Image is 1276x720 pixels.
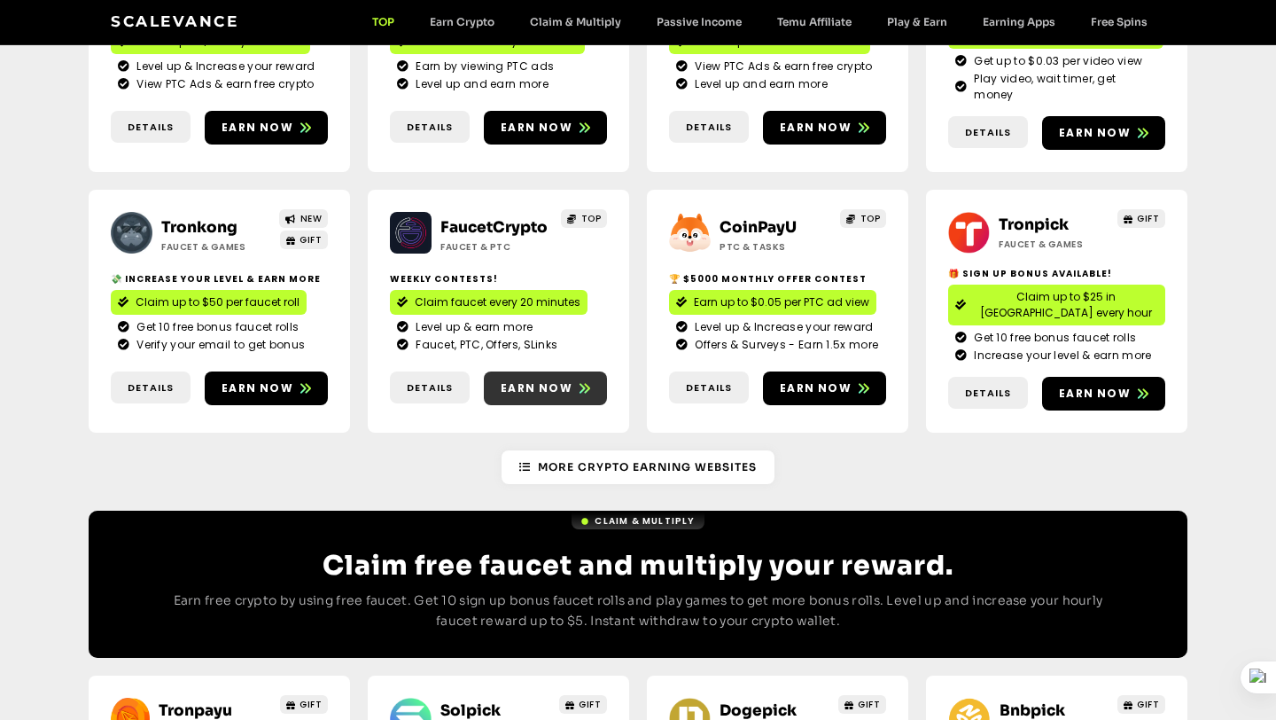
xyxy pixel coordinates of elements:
[390,111,470,144] a: Details
[669,111,749,144] a: Details
[132,59,315,74] span: Level up & Increase your reward
[572,513,704,529] a: Claim & Multiply
[136,294,300,310] span: Claim up to $50 per faucet roll
[132,76,314,92] span: View PTC Ads & earn free crypto
[999,238,1109,251] h2: Faucet & Games
[411,337,557,353] span: Faucet, PTC, Offers, SLinks
[1117,695,1166,714] a: GIFT
[690,59,872,74] span: View PTC Ads & earn free crypto
[415,294,580,310] span: Claim faucet every 20 minutes
[763,372,886,405] a: Earn now
[161,218,237,237] a: Tronkong
[502,450,774,484] a: More Crypto Earning Websites
[222,120,293,136] span: Earn now
[561,209,607,228] a: TOP
[300,233,322,247] span: GIFT
[840,209,886,228] a: TOP
[390,290,587,315] a: Claim faucet every 20 minutes
[690,337,878,353] span: Offers & Surveys - Earn 1.5x more
[869,15,965,28] a: Play & Earn
[973,289,1158,321] span: Claim up to $25 in [GEOGRAPHIC_DATA] every hour
[1073,15,1165,28] a: Free Spins
[720,240,830,254] h2: ptc & Tasks
[222,380,293,396] span: Earn now
[354,15,1165,28] nav: Menu
[161,240,272,254] h2: Faucet & Games
[501,380,572,396] span: Earn now
[1137,698,1159,711] span: GIFT
[780,380,852,396] span: Earn now
[948,377,1028,410] a: Details
[128,380,174,395] span: Details
[720,218,797,237] a: CoinPayU
[512,15,639,28] a: Claim & Multiply
[1000,701,1065,720] a: Bnbpick
[501,120,572,136] span: Earn now
[1042,377,1165,411] a: Earn now
[860,212,881,225] span: TOP
[411,319,533,335] span: Level up & earn more
[440,218,548,237] a: FaucetCrypto
[132,319,299,335] span: Get 10 free bonus faucet rolls
[1059,386,1131,402] span: Earn now
[111,290,307,315] a: Claim up to $50 per faucet roll
[694,294,869,310] span: Earn up to $0.05 per PTC ad view
[595,514,695,528] span: Claim & Multiply
[858,698,880,711] span: GIFT
[1042,116,1165,150] a: Earn now
[300,698,322,711] span: GIFT
[948,267,1165,280] h2: 🎁 Sign Up Bonus Available!
[159,550,1116,582] h2: Claim free faucet and multiply your reward.
[686,120,732,135] span: Details
[390,372,470,404] a: Details
[440,701,501,720] a: Solpick
[999,215,1069,234] a: Tronpick
[280,695,329,714] a: GIFT
[1059,125,1131,141] span: Earn now
[128,120,174,135] span: Details
[965,125,1011,140] span: Details
[669,372,749,404] a: Details
[690,76,828,92] span: Level up and earn more
[407,120,453,135] span: Details
[763,111,886,145] a: Earn now
[969,330,1136,346] span: Get 10 free bonus faucet rolls
[411,59,554,74] span: Earn by viewing PTC ads
[390,272,607,286] h2: Weekly contests!
[686,380,732,395] span: Details
[780,120,852,136] span: Earn now
[159,701,232,720] a: Tronpayu
[205,111,328,145] a: Earn now
[720,701,797,720] a: Dogepick
[159,591,1116,633] p: Earn free crypto by using free faucet. Get 10 sign up bonus faucet rolls and play games to get mo...
[965,386,1011,401] span: Details
[412,15,512,28] a: Earn Crypto
[440,240,551,254] h2: Faucet & PTC
[279,209,328,228] a: NEW
[132,337,305,353] span: Verify your email to get bonus
[484,111,607,145] a: Earn now
[838,695,887,714] a: GIFT
[205,372,328,405] a: Earn now
[690,319,873,335] span: Level up & Increase your reward
[111,111,191,144] a: Details
[354,15,412,28] a: TOP
[969,71,1158,103] span: Play video, wait timer, get money
[559,695,608,714] a: GIFT
[948,116,1028,149] a: Details
[407,380,453,395] span: Details
[759,15,869,28] a: Temu Affiliate
[111,272,328,286] h2: 💸 Increase your level & earn more
[965,15,1073,28] a: Earning Apps
[669,290,876,315] a: Earn up to $0.05 per PTC ad view
[579,698,601,711] span: GIFT
[280,231,329,249] a: GIFT
[300,212,323,225] span: NEW
[581,212,602,225] span: TOP
[411,76,549,92] span: Level up and earn more
[111,372,191,404] a: Details
[111,12,238,30] a: Scalevance
[1137,212,1159,225] span: GIFT
[639,15,759,28] a: Passive Income
[669,272,886,286] h2: 🏆 $5000 Monthly Offer contest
